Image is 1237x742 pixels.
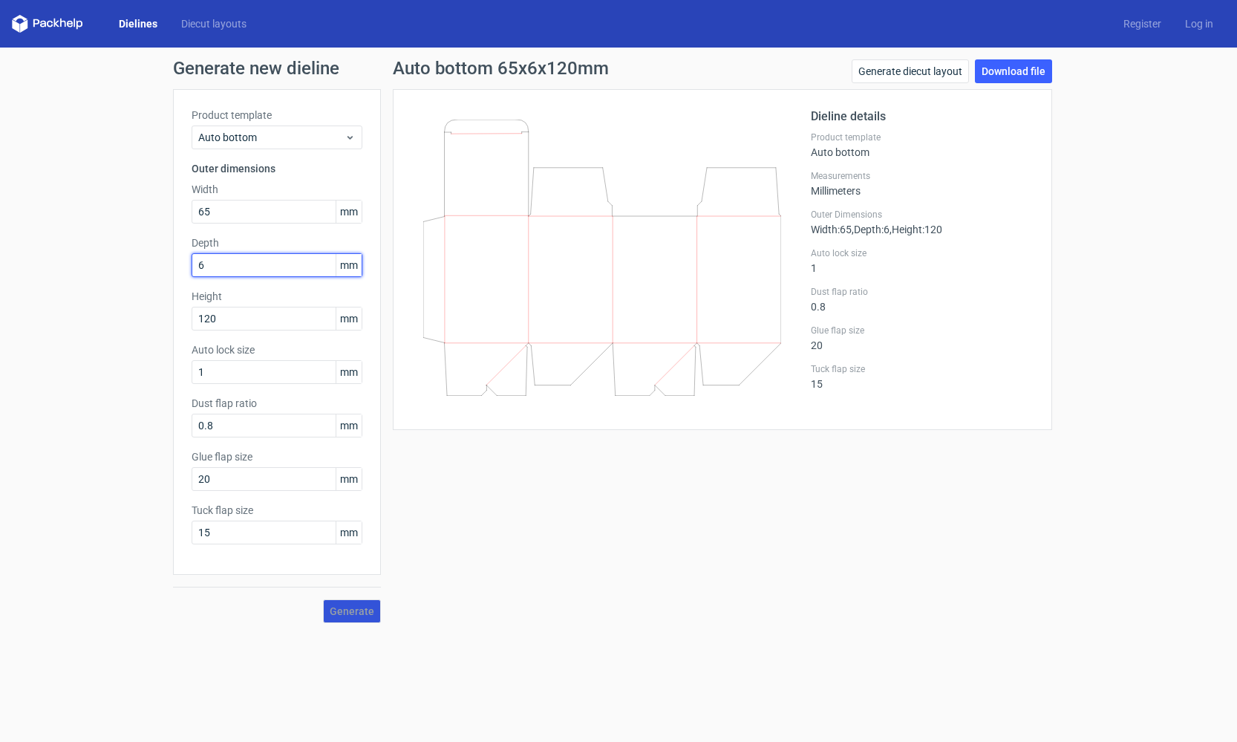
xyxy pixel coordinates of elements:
h3: Outer dimensions [192,161,362,176]
a: Diecut layouts [169,16,258,31]
label: Dust flap ratio [811,286,1034,298]
h1: Auto bottom 65x6x120mm [393,59,609,77]
a: Register [1112,16,1173,31]
label: Product template [811,131,1034,143]
label: Tuck flap size [811,363,1034,375]
label: Tuck flap size [192,503,362,518]
label: Depth [192,235,362,250]
a: Dielines [107,16,169,31]
label: Glue flap size [192,449,362,464]
h2: Dieline details [811,108,1034,126]
label: Auto lock size [192,342,362,357]
div: 15 [811,363,1034,390]
div: Auto bottom [811,131,1034,158]
h1: Generate new dieline [173,59,1064,77]
span: mm [336,468,362,490]
a: Download file [975,59,1052,83]
label: Measurements [811,170,1034,182]
label: Auto lock size [811,247,1034,259]
div: 1 [811,247,1034,274]
label: Outer Dimensions [811,209,1034,221]
a: Generate diecut layout [852,59,969,83]
span: , Height : 120 [890,224,942,235]
span: Auto bottom [198,130,345,145]
div: Millimeters [811,170,1034,197]
span: mm [336,307,362,330]
label: Glue flap size [811,325,1034,336]
div: 20 [811,325,1034,351]
div: 0.8 [811,286,1034,313]
span: mm [336,254,362,276]
span: mm [336,361,362,383]
span: mm [336,201,362,223]
label: Height [192,289,362,304]
a: Log in [1173,16,1225,31]
span: mm [336,521,362,544]
span: , Depth : 6 [852,224,890,235]
span: Width : 65 [811,224,852,235]
label: Product template [192,108,362,123]
label: Width [192,182,362,197]
span: mm [336,414,362,437]
label: Dust flap ratio [192,396,362,411]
